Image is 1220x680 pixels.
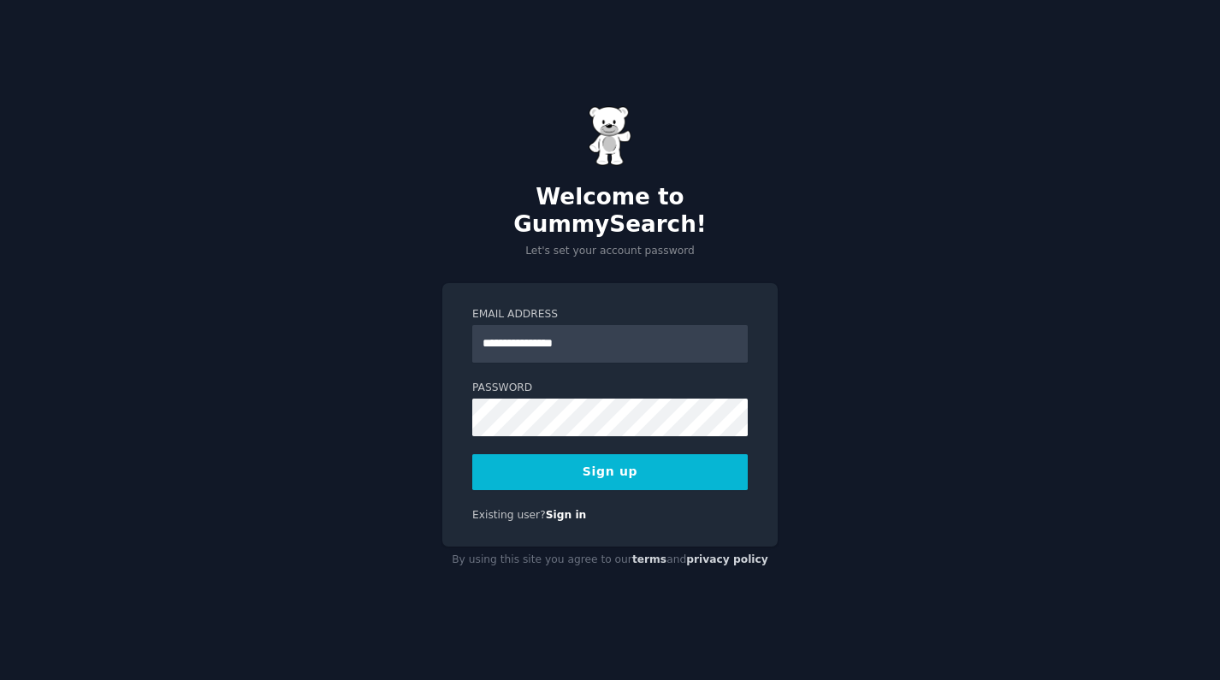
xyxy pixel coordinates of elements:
h2: Welcome to GummySearch! [442,184,778,238]
span: Existing user? [472,509,546,521]
div: By using this site you agree to our and [442,547,778,574]
label: Password [472,381,748,396]
img: Gummy Bear [589,106,631,166]
button: Sign up [472,454,748,490]
a: Sign in [546,509,587,521]
a: privacy policy [686,553,768,565]
label: Email Address [472,307,748,322]
a: terms [632,553,666,565]
p: Let's set your account password [442,244,778,259]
